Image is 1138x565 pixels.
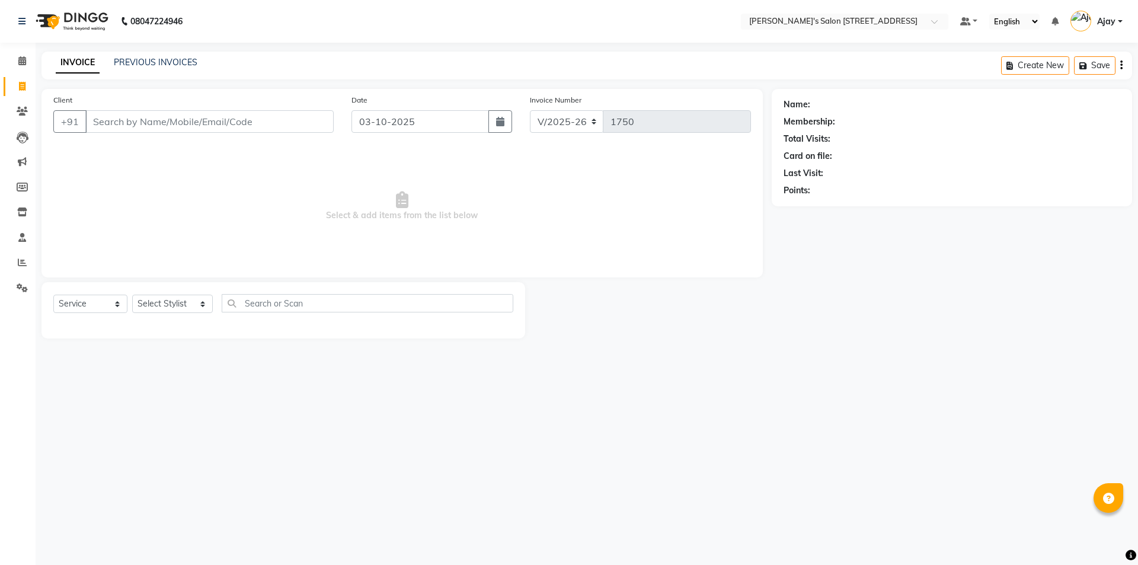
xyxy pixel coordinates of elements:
div: Points: [784,184,810,197]
input: Search or Scan [222,294,513,312]
div: Total Visits: [784,133,830,145]
label: Invoice Number [530,95,581,106]
img: Ajay [1070,11,1091,31]
b: 08047224946 [130,5,183,38]
img: logo [30,5,111,38]
div: Membership: [784,116,835,128]
button: +91 [53,110,87,133]
a: PREVIOUS INVOICES [114,57,197,68]
label: Client [53,95,72,106]
input: Search by Name/Mobile/Email/Code [85,110,334,133]
span: Ajay [1097,15,1115,28]
div: Name: [784,98,810,111]
button: Save [1074,56,1115,75]
button: Create New [1001,56,1069,75]
a: INVOICE [56,52,100,74]
label: Date [351,95,367,106]
div: Last Visit: [784,167,823,180]
div: Card on file: [784,150,832,162]
span: Select & add items from the list below [53,147,751,266]
iframe: chat widget [1088,518,1126,553]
